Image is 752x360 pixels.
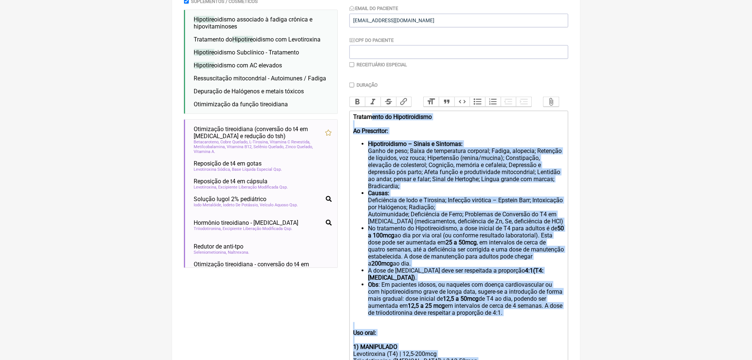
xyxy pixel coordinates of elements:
[368,267,544,281] strong: 4:1(T4:[MEDICAL_DATA])
[368,267,564,281] li: A dose de [MEDICAL_DATA] deve ser respeitada a proporção .
[194,144,253,149] span: Metilcobalamina, Vitamina B12
[368,281,564,316] li: : Em pacientes idosos, ou naqueles com doença cardiovascular ou com hipotireoidismo grave de long...
[353,329,376,336] strong: Uso oral:
[485,97,501,107] button: Numbers
[194,185,217,190] span: Levotiroxina
[353,113,432,134] strong: Tratamento do Hipotiroidismo Ao Prescritor:
[368,281,378,288] strong: Obs
[408,302,445,309] strong: 12,5 a 25 mcg
[353,343,397,350] strong: 1) MANIPULADO
[194,250,227,255] span: Seleniometionina
[223,203,259,207] span: Iodeto De Potássio
[349,6,398,11] label: Email do Paciente
[194,16,214,23] span: Hipotire
[233,36,253,43] span: Hipotire
[194,140,220,144] span: Betacaroteno
[194,160,262,167] span: Reposição de t4 em gotas
[194,75,326,82] span: Ressuscitação mitocondrial - Autoimunes / Fadiga
[439,97,454,107] button: Quote
[228,250,250,255] span: Naltrexona
[221,140,249,144] span: Cobre Quelado
[350,97,365,107] button: Bold
[194,88,304,95] span: Depuração de Halógenos e metais tóxicos
[516,97,532,107] button: Increase Level
[368,140,463,147] strong: Hipotiroidismo – Sinais e Sintomas:
[194,167,231,172] span: Levotiroxina Sódica
[349,37,394,43] label: CPF do Paciente
[260,203,298,207] span: Veículo Aquoso Qsp
[396,97,412,107] button: Link
[470,97,485,107] button: Bullets
[223,226,293,231] span: Excipiente Liberação Modificada Qsp
[368,190,564,225] li: Deficiência de Iodo e Tirosina; Infecção virótica – Epstein Barr; Intoxicação por Halógenos; Radi...
[194,203,222,207] span: Iodo Metalóide
[194,178,268,185] span: Reposição de t4 em cápsula
[368,190,389,197] strong: Causas:
[194,49,299,56] span: oidismo Subclínico - Tratamento
[194,62,214,69] span: Hipotire
[381,97,396,107] button: Strikethrough
[368,140,564,190] li: Ganho de peso; Baixa de temperatura corporal; Fadiga, alopecia; Retenção de líquidos, voz rouca; ...
[446,239,477,246] strong: 25 a 50mcg
[194,16,313,30] span: oidismo associado à fadiga crônica e hipovitaminoses
[357,82,378,88] label: Duração
[357,62,407,67] label: Receituário Especial
[286,144,313,149] span: Zinco Quelado
[544,97,559,107] button: Attach Files
[443,295,479,302] strong: 12,5 a 50mcg
[365,97,381,107] button: Italic
[250,140,269,144] span: L-Tirosina
[194,261,332,275] span: Otimização tireoidiana - conversão do t4 em [MEDICAL_DATA]
[194,226,222,231] span: Triiodotironina
[501,97,516,107] button: Decrease Level
[254,144,285,149] span: Selênio Quelado
[270,140,311,144] span: Vitamina C Revestida
[194,126,325,140] span: Otimização tireoidiana (conversão do t4 em [MEDICAL_DATA] e redução do tsh)
[194,196,267,203] span: Solução lugol 2% pediátrico
[194,219,299,226] span: Hormônio tireoidiano - [MEDICAL_DATA]
[194,62,282,69] span: oidismo com AC elevados
[454,97,470,107] button: Code
[232,167,282,172] span: Base Líquida Especial Qsp
[194,243,244,250] span: Redutor de anti-tpo
[368,225,564,267] li: No tratamento do Hipotireoidismo, a dose inicial de T4 para adultos é de ao dia por via oral (ou ...
[194,36,321,43] span: Tratamento do oidismo com Levotiroxina
[371,260,393,267] strong: 200mcg
[219,185,288,190] span: Excipiente Liberação Modificada Qsp
[194,101,288,108] span: Otimimização da função tireoidiana
[424,97,439,107] button: Heading
[368,225,564,239] strong: 50 a 100mcg
[194,49,214,56] span: Hipotire
[194,149,216,154] span: Vitamina A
